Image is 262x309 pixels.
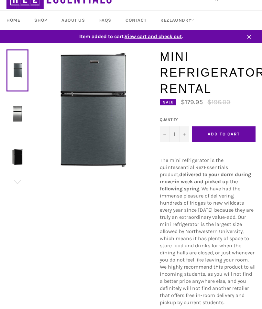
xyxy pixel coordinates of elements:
[154,11,201,30] a: RezLaundry
[10,106,25,122] img: Mini Refrigerator Rental
[160,186,256,305] span: . We have had the immense pleasure of delivering hundreds of fridges to new wildcats every year s...
[160,49,256,97] h1: Mini Refrigerator Rental
[181,98,203,106] span: $179.95
[160,117,189,123] label: Quantity
[28,11,53,30] a: Shop
[207,98,230,106] s: $196.00
[160,171,251,192] strong: delivered to your dorm during move-in week and picked up the following spring
[125,33,182,39] span: View cart and check out
[160,99,176,105] div: Sale
[10,149,25,165] img: Mini Refrigerator Rental
[119,11,153,30] a: Contact
[192,126,256,142] button: Add to Cart
[28,49,153,174] img: Mini Refrigerator Rental
[55,11,92,30] a: About Us
[160,157,228,177] span: The mini refrigerator is the quintessential RezEssentials product,
[179,126,189,142] button: Increase quantity
[208,132,240,136] span: Add to Cart
[93,11,118,30] a: FAQs
[160,126,169,142] button: Decrease quantity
